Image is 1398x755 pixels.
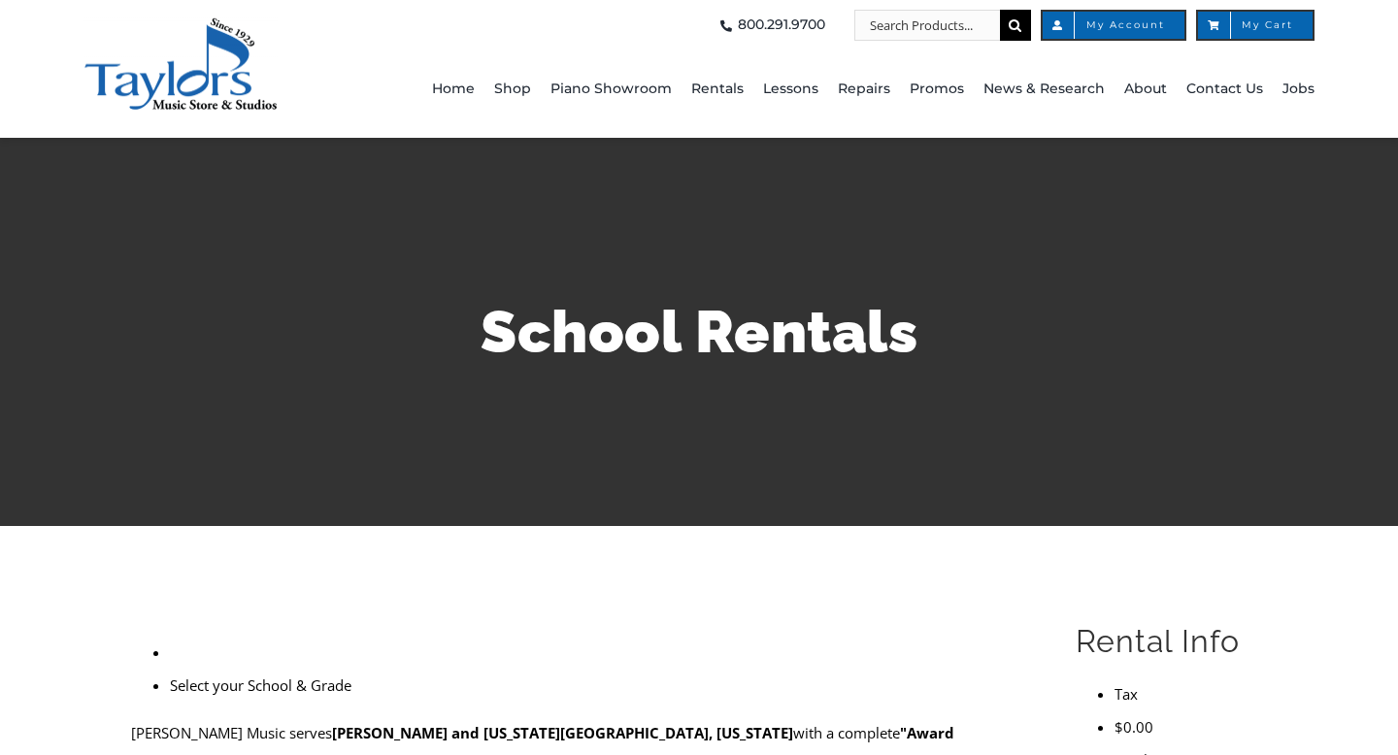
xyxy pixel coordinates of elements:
[1062,20,1165,30] span: My Account
[550,74,672,105] span: Piano Showroom
[1086,600,1237,626] li: Tax
[1076,726,1266,743] img: sidebar-footer.png
[1186,41,1263,138] a: Contact Us
[691,74,744,105] span: Rentals
[763,41,818,138] a: Lessons
[131,291,1267,373] h1: School Rentals
[83,15,278,34] a: taylors-music-store-west-chester
[983,41,1105,138] a: News & Research
[1000,10,1031,41] input: Search
[1124,74,1167,105] span: About
[140,611,1021,688] p: [PERSON_NAME] Music serves with a complete School Rental Program Choose from a wide variety of Ba...
[1086,626,1237,651] li: $0.00
[910,41,964,138] a: Promos
[341,614,802,634] strong: [PERSON_NAME] and [US_STATE][GEOGRAPHIC_DATA], [US_STATE]
[1077,551,1265,585] h2: Rental Info
[1282,41,1315,138] a: Jobs
[494,74,531,105] span: Shop
[154,561,336,586] li: Select your School & Grade
[691,41,744,138] a: Rentals
[404,10,1315,41] nav: Top Right
[1124,41,1167,138] a: About
[494,41,531,138] a: Shop
[1086,659,1237,685] li: Total
[295,710,365,730] a: Contact us
[432,41,475,138] a: Home
[432,74,475,105] span: Home
[1186,74,1263,105] span: Contact Us
[1041,10,1186,41] a: My Account
[550,41,672,138] a: Piano Showroom
[1086,685,1237,710] li: $0.00
[404,41,1315,138] nav: Main Menu
[246,666,369,685] strong: School Approved
[838,41,890,138] a: Repairs
[983,74,1105,105] span: News & Research
[838,74,890,105] span: Repairs
[738,10,825,41] span: 800.291.9700
[140,707,1021,733] p: Your school isn't listed?
[1282,74,1315,105] span: Jobs
[360,640,586,659] strong: with over 70 years experience.
[763,74,818,105] span: Lessons
[910,74,964,105] span: Promos
[1196,10,1315,41] a: My Cart
[854,10,1000,41] input: Search Products...
[715,10,825,41] a: 800.291.9700
[1217,20,1293,30] span: My Cart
